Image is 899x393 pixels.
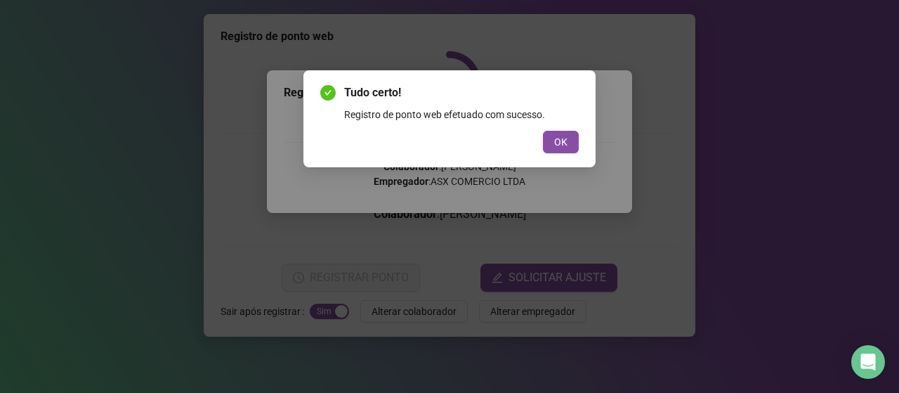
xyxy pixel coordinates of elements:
span: Tudo certo! [344,84,579,101]
button: OK [543,131,579,153]
div: Open Intercom Messenger [851,345,885,379]
span: check-circle [320,85,336,101]
div: Registro de ponto web efetuado com sucesso. [344,107,579,122]
span: OK [554,134,567,150]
